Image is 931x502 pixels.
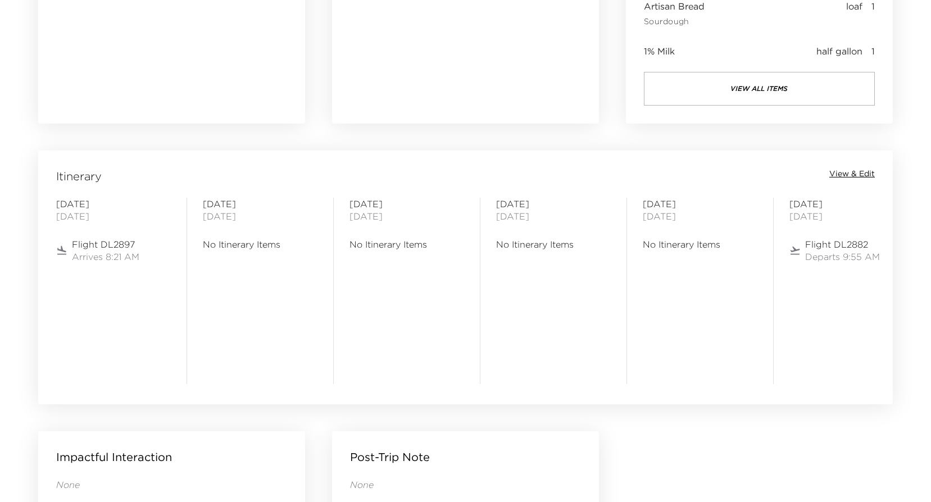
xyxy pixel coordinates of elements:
span: [DATE] [789,198,904,210]
span: Arrives 8:21 AM [72,250,139,263]
span: Flight DL2897 [72,238,139,250]
span: No Itinerary Items [643,238,757,250]
span: No Itinerary Items [496,238,611,250]
span: [DATE] [643,198,757,210]
span: Flight DL2882 [805,238,880,250]
span: [DATE] [643,210,757,222]
span: [DATE] [789,210,904,222]
span: [DATE] [56,198,171,210]
span: 1 [871,45,875,57]
span: half gallon [816,45,862,57]
span: [DATE] [496,210,611,222]
span: [DATE] [349,210,464,222]
span: [DATE] [56,210,171,222]
span: No Itinerary Items [349,238,464,250]
button: View & Edit [829,168,875,180]
span: 1% Milk [644,45,675,57]
p: None [350,478,581,491]
span: Itinerary [56,168,102,184]
span: [DATE] [203,210,317,222]
p: None [56,478,287,491]
span: Sourdough [644,17,705,27]
p: Impactful Interaction [56,449,172,465]
span: No Itinerary Items [203,238,317,250]
p: Post-Trip Note [350,449,430,465]
button: view all items [644,72,875,106]
span: [DATE] [349,198,464,210]
span: [DATE] [203,198,317,210]
span: [DATE] [496,198,611,210]
span: Departs 9:55 AM [805,250,880,263]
